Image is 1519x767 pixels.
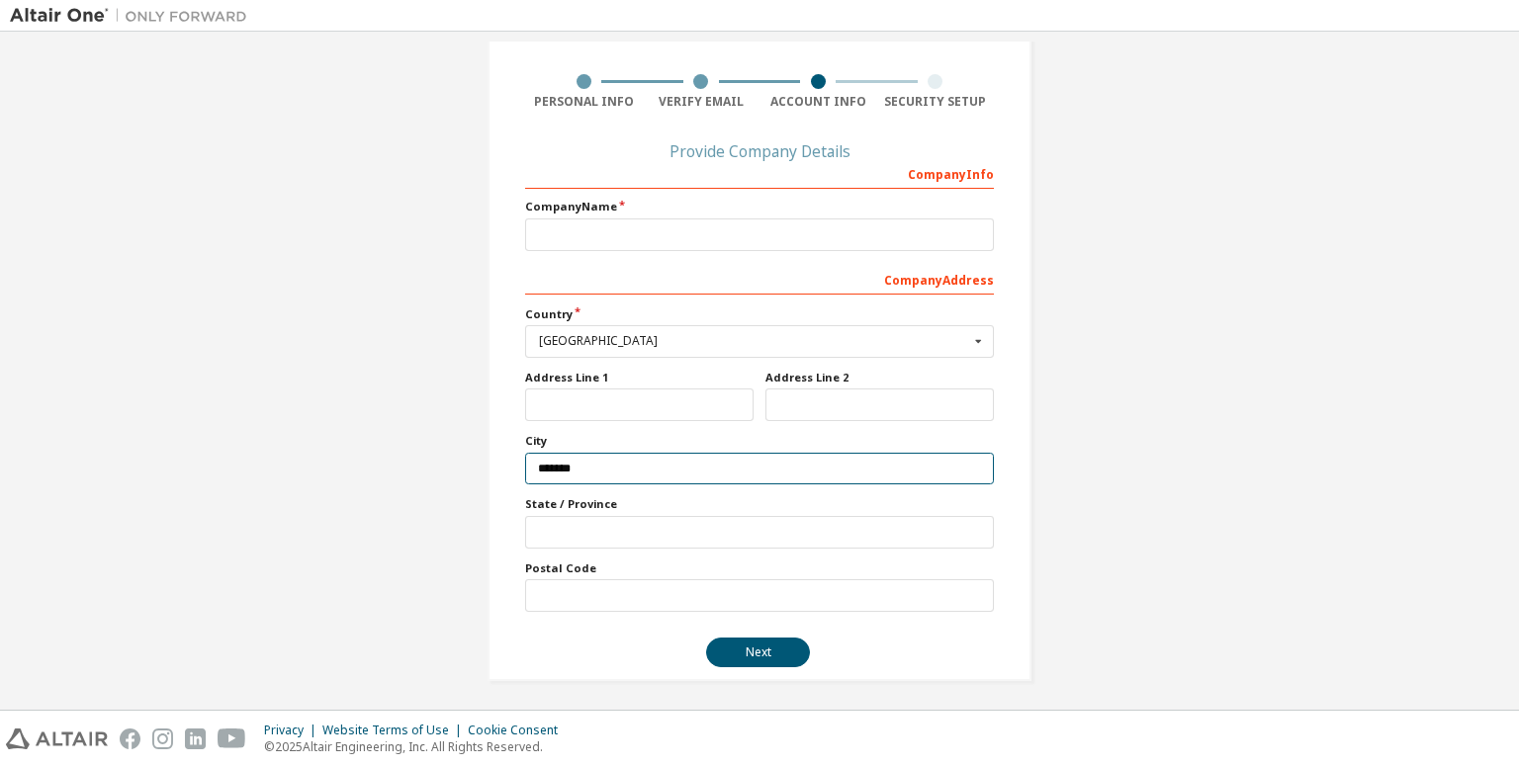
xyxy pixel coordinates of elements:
label: Country [525,306,994,322]
label: Address Line 2 [765,370,994,385]
img: Altair One [10,6,257,26]
img: altair_logo.svg [6,728,108,749]
p: © 2025 Altair Engineering, Inc. All Rights Reserved. [264,738,570,755]
div: Cookie Consent [468,723,570,738]
img: linkedin.svg [185,728,206,749]
img: instagram.svg [152,728,173,749]
div: [GEOGRAPHIC_DATA] [539,335,969,347]
img: facebook.svg [120,728,140,749]
label: State / Province [525,496,994,512]
div: Company Info [525,157,994,189]
label: Address Line 1 [525,370,754,385]
div: Personal Info [525,94,643,110]
div: Security Setup [877,94,995,110]
div: Website Terms of Use [322,723,468,738]
div: Verify Email [643,94,760,110]
label: Postal Code [525,560,994,576]
label: City [525,433,994,449]
label: Company Name [525,199,994,214]
button: Next [706,638,810,667]
div: Privacy [264,723,322,738]
div: Account Info [759,94,877,110]
img: youtube.svg [218,728,246,749]
div: Provide Company Details [525,145,994,157]
div: Company Address [525,263,994,295]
